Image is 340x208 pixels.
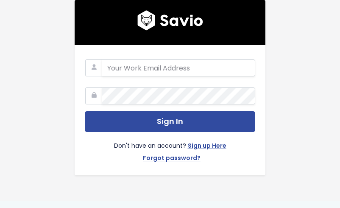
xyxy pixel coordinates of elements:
input: Your Work Email Address [102,59,255,76]
div: Don't have an account? [85,132,255,165]
button: Sign In [85,111,255,132]
a: Forgot password? [143,153,201,165]
a: Sign up Here [188,141,226,153]
img: logo600x187.a314fd40982d.png [137,10,203,31]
